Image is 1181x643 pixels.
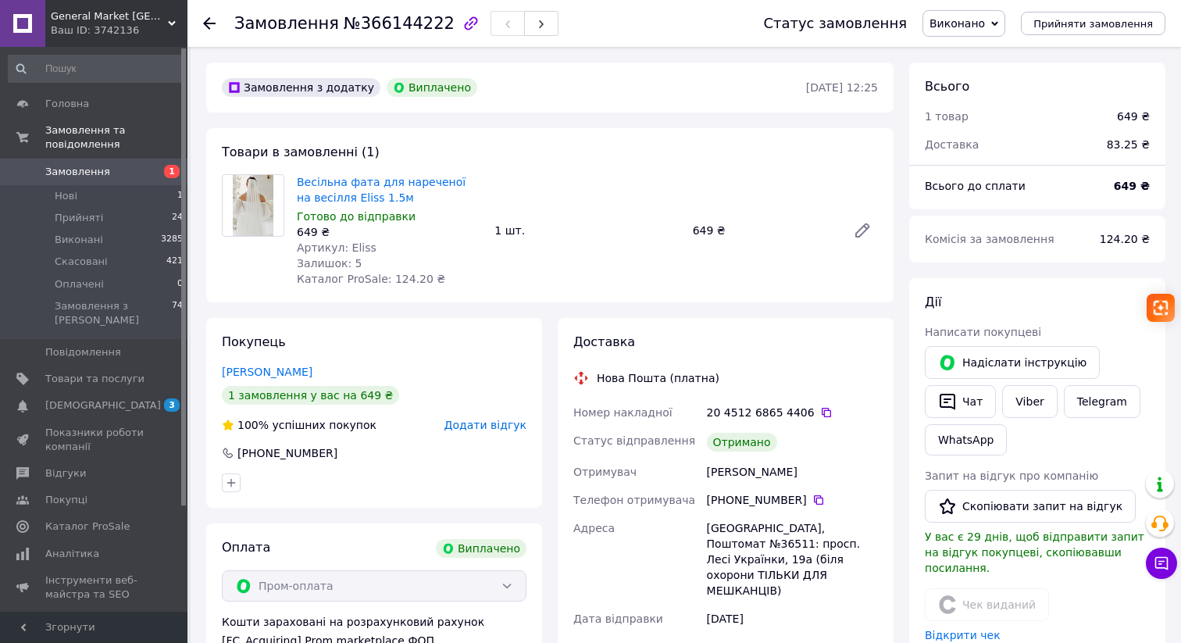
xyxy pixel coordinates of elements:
div: 1 замовлення у вас на 649 ₴ [222,386,399,405]
span: Адреса [573,522,615,534]
img: Весільна фата для нареченої на весілля Eliss 1.5м [233,175,273,236]
a: Редагувати [847,215,878,246]
span: Всього [925,79,969,94]
span: Замовлення з [PERSON_NAME] [55,299,172,327]
div: Замовлення з додатку [222,78,380,97]
span: Скасовані [55,255,108,269]
span: Покупці [45,493,87,507]
span: 0 [177,277,183,291]
a: WhatsApp [925,424,1007,455]
span: Прийняти замовлення [1033,18,1153,30]
span: Артикул: Eliss [297,241,376,254]
div: 649 ₴ [687,220,840,241]
div: Нова Пошта (платна) [593,370,723,386]
span: Запит на відгук про компанію [925,470,1098,482]
div: Ваш ID: 3742136 [51,23,187,38]
span: Головна [45,97,89,111]
span: Замовлення [45,165,110,179]
div: 83.25 ₴ [1097,127,1159,162]
span: 24 [172,211,183,225]
span: 74 [172,299,183,327]
span: [DEMOGRAPHIC_DATA] [45,398,161,413]
span: Залишок: 5 [297,257,362,270]
span: Доставка [925,138,979,151]
span: Виконано [929,17,985,30]
span: Виконані [55,233,103,247]
a: Весільна фата для нареченої на весілля Eliss 1.5м [297,176,466,204]
span: Написати покупцеві [925,326,1041,338]
span: Відгуки [45,466,86,480]
div: успішних покупок [222,417,376,433]
a: Viber [1002,385,1057,418]
span: Дії [925,295,941,309]
span: 3285 [161,233,183,247]
span: Каталог ProSale: 124.20 ₴ [297,273,445,285]
span: Каталог ProSale [45,520,130,534]
a: [PERSON_NAME] [222,366,312,378]
div: Отримано [707,433,777,452]
span: Замовлення та повідомлення [45,123,187,152]
div: [PERSON_NAME] [704,458,881,486]
span: Комісія за замовлення [925,233,1054,245]
span: Прийняті [55,211,103,225]
span: Оплата [222,540,270,555]
span: Дата відправки [573,613,663,625]
div: 649 ₴ [1117,109,1150,124]
div: [PHONE_NUMBER] [236,445,339,461]
span: 1 [177,189,183,203]
span: Товари та послуги [45,372,145,386]
span: 124.20 ₴ [1100,233,1150,245]
div: Статус замовлення [763,16,907,31]
span: 1 [164,165,180,178]
a: Telegram [1064,385,1140,418]
div: [GEOGRAPHIC_DATA], Поштомат №36511: просп. Лесі Українки, 19а (біля охорони ТІЛЬКИ ДЛЯ МЕШКАНЦІВ) [704,514,881,605]
span: Повідомлення [45,345,121,359]
span: Товари в замовленні (1) [222,145,380,159]
span: Аналітика [45,547,99,561]
div: [DATE] [704,605,881,633]
span: Оплачені [55,277,104,291]
div: Виплачено [436,539,526,558]
input: Пошук [8,55,184,83]
button: Прийняти замовлення [1021,12,1165,35]
div: [PHONE_NUMBER] [707,492,878,508]
span: Покупець [222,334,286,349]
span: 421 [166,255,183,269]
span: Статус відправлення [573,434,695,447]
span: У вас є 29 днів, щоб відправити запит на відгук покупцеві, скопіювавши посилання. [925,530,1144,574]
div: 1 шт. [488,220,686,241]
div: Повернутися назад [203,16,216,31]
button: Чат з покупцем [1146,548,1177,579]
button: Скопіювати запит на відгук [925,490,1136,523]
span: Всього до сплати [925,180,1026,192]
span: Номер накладної [573,406,673,419]
span: 1 товар [925,110,969,123]
span: Отримувач [573,466,637,478]
span: Показники роботи компанії [45,426,145,454]
a: Відкрити чек [925,629,1001,641]
time: [DATE] 12:25 [806,81,878,94]
div: Виплачено [387,78,477,97]
button: Чат [925,385,996,418]
span: Додати відгук [444,419,526,431]
span: №366144222 [344,14,455,33]
span: Замовлення [234,14,339,33]
span: Нові [55,189,77,203]
span: General Market Ukraine [51,9,168,23]
button: Надіслати інструкцію [925,346,1100,379]
span: Телефон отримувача [573,494,695,506]
span: 3 [164,398,180,412]
span: 100% [237,419,269,431]
span: Готово до відправки [297,210,416,223]
span: Доставка [573,334,635,349]
div: 649 ₴ [297,224,482,240]
span: Інструменти веб-майстра та SEO [45,573,145,602]
b: 649 ₴ [1114,180,1150,192]
div: 20 4512 6865 4406 [707,405,878,420]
